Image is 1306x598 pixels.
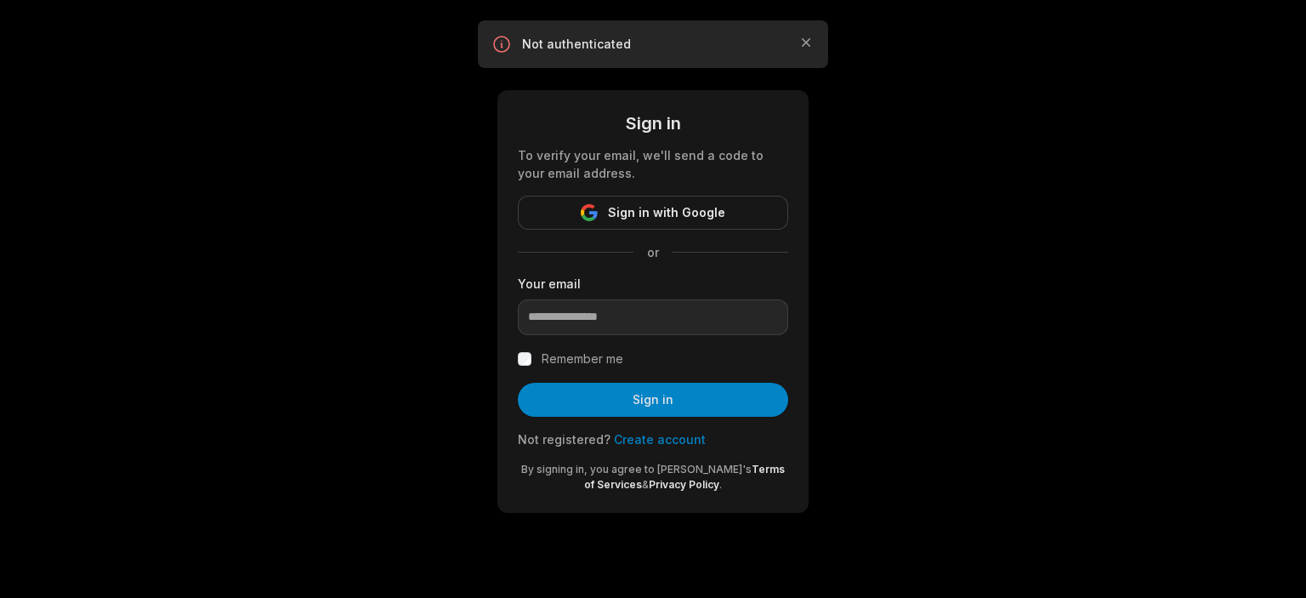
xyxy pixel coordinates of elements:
a: Terms of Services [584,463,785,491]
span: or [633,243,673,261]
div: Sign in [518,111,788,136]
button: Sign in with Google [518,196,788,230]
span: Not registered? [518,432,610,447]
a: Create account [614,432,706,447]
span: By signing in, you agree to [PERSON_NAME]'s [521,463,752,476]
div: To verify your email, we'll send a code to your email address. [518,146,788,182]
label: Your email [518,275,788,293]
label: Remember me [542,349,623,369]
span: . [719,478,722,491]
span: & [642,478,649,491]
a: Privacy Policy [649,478,719,491]
span: Sign in with Google [608,202,725,223]
p: Not authenticated [522,36,784,53]
button: Sign in [518,383,788,417]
